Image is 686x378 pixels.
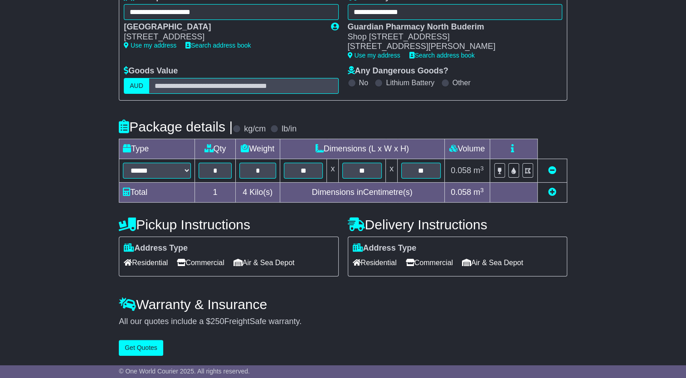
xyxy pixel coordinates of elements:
label: Address Type [353,243,417,253]
a: Search address book [185,42,251,49]
td: Type [119,139,195,159]
div: Guardian Pharmacy North Buderim [348,22,553,32]
sup: 3 [480,187,484,194]
a: Remove this item [548,166,556,175]
a: Search address book [409,52,475,59]
td: 1 [195,183,236,203]
label: Address Type [124,243,188,253]
span: Commercial [406,256,453,270]
button: Get Quotes [119,340,163,356]
td: Dimensions (L x W x H) [280,139,444,159]
label: Other [452,78,471,87]
span: 0.058 [451,166,471,175]
a: Use my address [124,42,176,49]
label: Goods Value [124,66,178,76]
span: © One World Courier 2025. All rights reserved. [119,368,250,375]
span: 250 [210,317,224,326]
span: Air & Sea Depot [234,256,295,270]
label: Any Dangerous Goods? [348,66,448,76]
h4: Delivery Instructions [348,217,567,232]
span: 4 [243,188,247,197]
h4: Warranty & Insurance [119,297,567,312]
span: Residential [124,256,168,270]
div: [STREET_ADDRESS][PERSON_NAME] [348,42,553,52]
a: Add new item [548,188,556,197]
td: Total [119,183,195,203]
td: Weight [235,139,280,159]
span: Residential [353,256,397,270]
span: Commercial [177,256,224,270]
div: [GEOGRAPHIC_DATA] [124,22,321,32]
h4: Package details | [119,119,233,134]
td: x [386,159,398,183]
div: Shop [STREET_ADDRESS] [348,32,553,42]
a: Use my address [348,52,400,59]
label: kg/cm [244,124,266,134]
label: AUD [124,78,149,94]
sup: 3 [480,165,484,172]
td: x [327,159,339,183]
td: Qty [195,139,236,159]
div: [STREET_ADDRESS] [124,32,321,42]
span: Air & Sea Depot [462,256,523,270]
label: Lithium Battery [386,78,434,87]
label: lb/in [282,124,297,134]
span: m [473,166,484,175]
span: m [473,188,484,197]
h4: Pickup Instructions [119,217,338,232]
label: No [359,78,368,87]
div: All our quotes include a $ FreightSafe warranty. [119,317,567,327]
td: Dimensions in Centimetre(s) [280,183,444,203]
td: Kilo(s) [235,183,280,203]
td: Volume [444,139,490,159]
span: 0.058 [451,188,471,197]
